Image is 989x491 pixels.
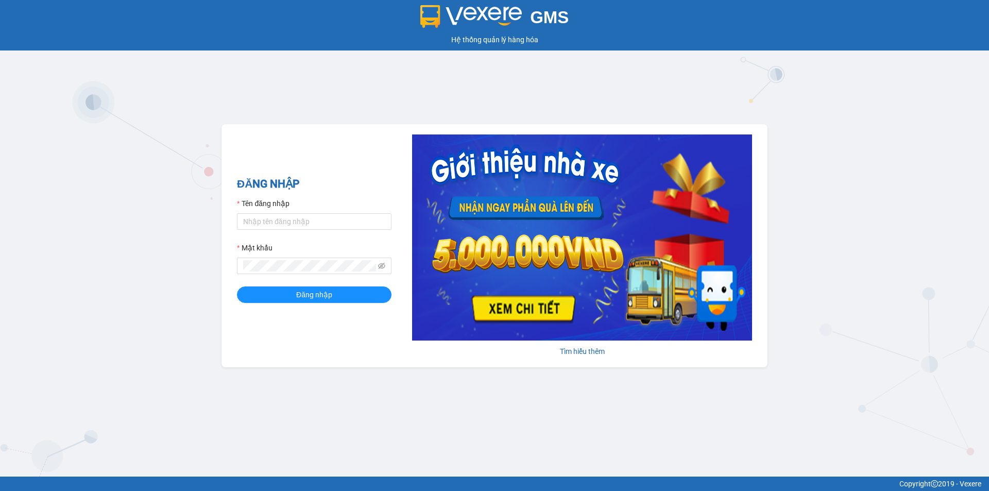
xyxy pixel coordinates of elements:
div: Tìm hiểu thêm [412,346,752,357]
img: logo 2 [420,5,522,28]
div: Copyright 2019 - Vexere [8,478,981,489]
img: banner-0 [412,134,752,341]
label: Tên đăng nhập [237,198,289,209]
input: Mật khẩu [243,260,376,272]
a: GMS [420,15,569,24]
button: Đăng nhập [237,286,391,303]
div: Hệ thống quản lý hàng hóa [3,34,986,45]
span: eye-invisible [378,262,385,269]
h2: ĐĂNG NHẬP [237,176,391,193]
span: Đăng nhập [296,289,332,300]
span: copyright [931,480,938,487]
input: Tên đăng nhập [237,213,391,230]
label: Mật khẩu [237,242,272,253]
span: GMS [530,8,569,27]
